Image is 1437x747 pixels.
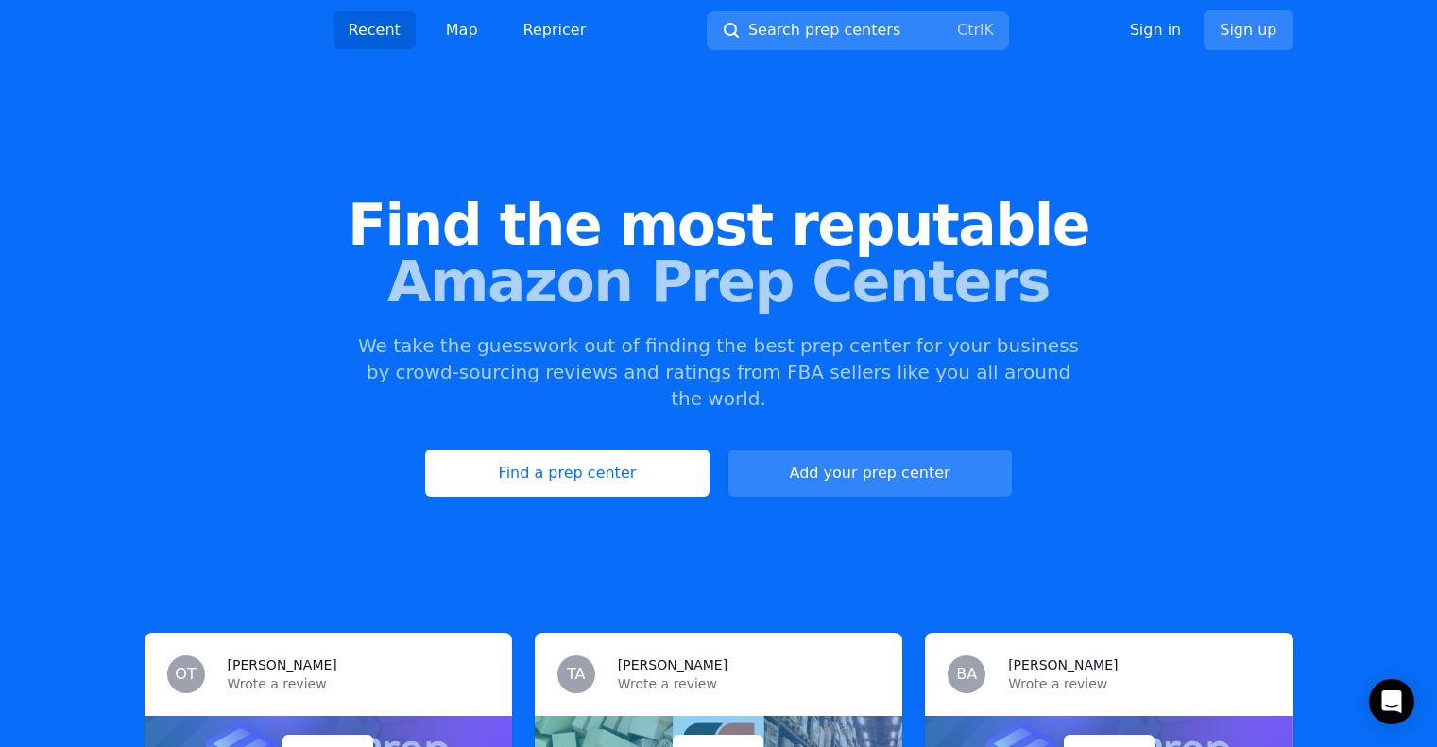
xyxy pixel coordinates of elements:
[1369,679,1414,724] div: Open Intercom Messenger
[508,11,602,49] a: Repricer
[425,450,709,497] a: Find a prep center
[334,11,416,49] a: Recent
[984,21,994,39] kbd: K
[1008,674,1270,693] p: Wrote a review
[356,332,1082,412] p: We take the guesswork out of finding the best prep center for your business by crowd-sourcing rev...
[618,655,727,674] h3: [PERSON_NAME]
[956,667,977,682] span: BA
[567,667,585,682] span: TA
[618,674,880,693] p: Wrote a review
[175,667,196,682] span: OT
[228,655,337,674] h3: [PERSON_NAME]
[1008,655,1118,674] h3: [PERSON_NAME]
[728,450,1012,497] a: Add your prep center
[30,253,1407,310] span: Amazon Prep Centers
[431,11,493,49] a: Map
[1204,10,1292,50] a: Sign up
[145,17,296,43] img: PrepCenter
[748,19,900,42] span: Search prep centers
[957,21,984,39] kbd: Ctrl
[707,11,1009,50] button: Search prep centersCtrlK
[1130,19,1182,42] a: Sign in
[228,674,489,693] p: Wrote a review
[30,196,1407,253] span: Find the most reputable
